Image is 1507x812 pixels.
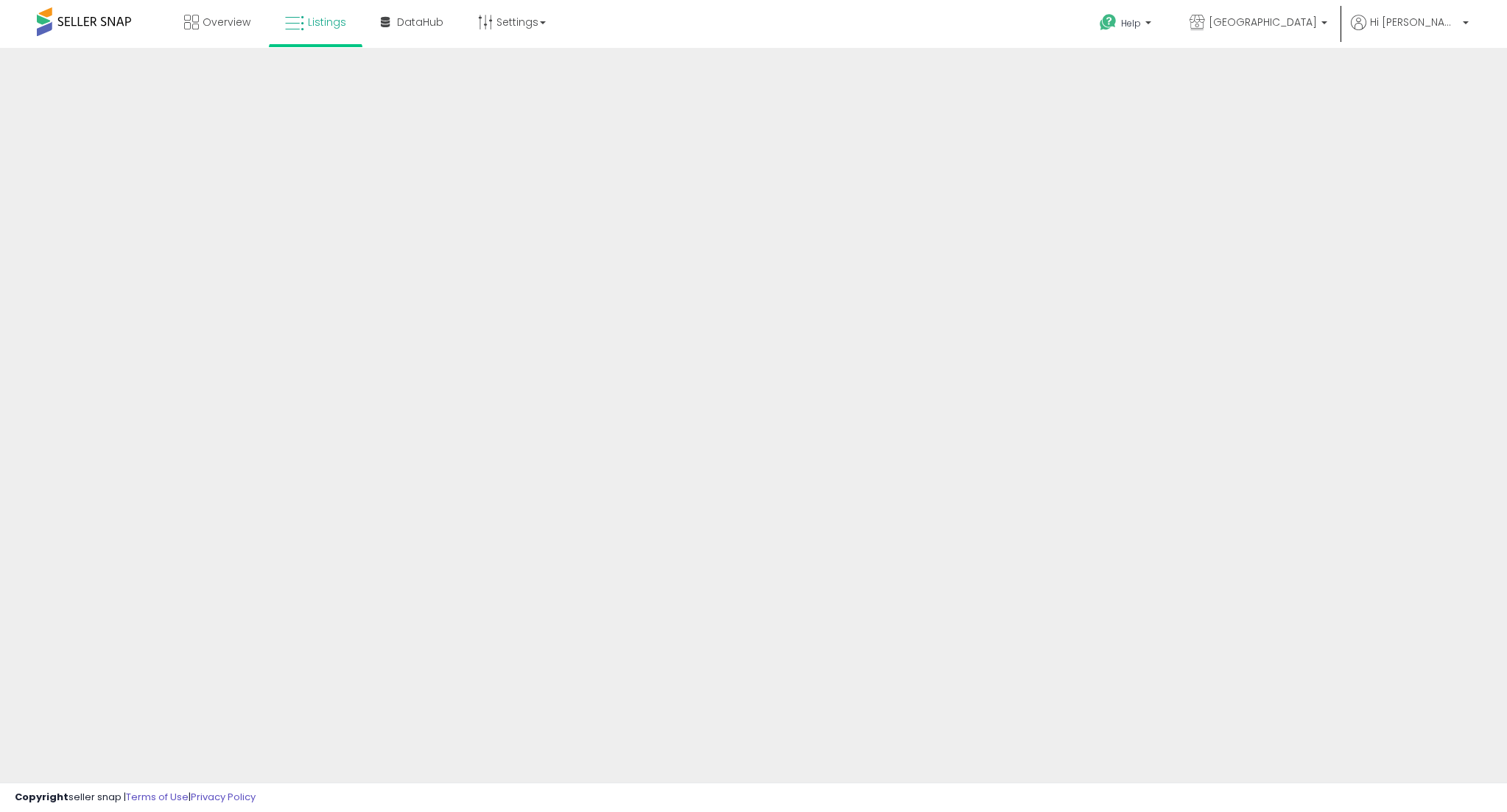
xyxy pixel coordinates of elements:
a: Help [1088,2,1166,48]
span: DataHub [397,15,443,29]
span: [GEOGRAPHIC_DATA] [1209,15,1317,29]
span: Hi [PERSON_NAME] [1370,15,1458,29]
i: Get Help [1099,13,1117,32]
span: Help [1121,17,1141,29]
a: Hi [PERSON_NAME] [1351,15,1469,48]
span: Overview [203,15,250,29]
span: Listings [308,15,346,29]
